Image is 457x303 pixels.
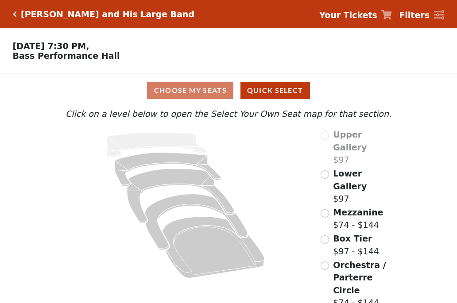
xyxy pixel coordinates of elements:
span: Upper Gallery [333,130,367,152]
h5: [PERSON_NAME] and His Large Band [21,9,194,19]
path: Lower Gallery - Seats Available: 221 [115,153,221,186]
label: $97 [333,128,394,166]
strong: Filters [399,10,430,20]
a: Click here to go back to filters [13,11,17,17]
label: $97 [333,167,394,205]
a: Your Tickets [319,9,392,22]
a: Filters [399,9,444,22]
span: Lower Gallery [333,169,367,191]
label: $74 - $144 [333,206,383,231]
span: Mezzanine [333,207,383,217]
strong: Your Tickets [319,10,377,20]
p: Click on a level below to open the Select Your Own Seat map for that section. [63,107,394,120]
label: $97 - $144 [333,232,379,257]
span: Box Tier [333,234,372,243]
span: Orchestra / Parterre Circle [333,260,386,295]
button: Quick Select [240,82,310,99]
path: Upper Gallery - Seats Available: 0 [107,133,208,157]
path: Orchestra / Parterre Circle - Seats Available: 23 [163,217,265,278]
